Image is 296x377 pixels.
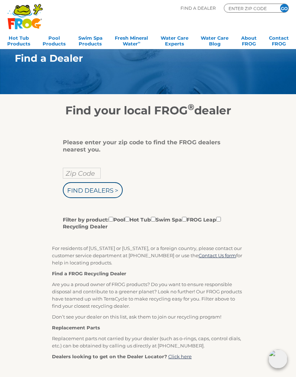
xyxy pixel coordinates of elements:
strong: Replacement Parts [52,325,100,330]
a: Swim SpaProducts [78,33,103,47]
strong: Dealers looking to get on the Dealer Locator? [52,354,167,359]
div: Please enter your zip code to find the FROG dealers nearest you. [63,139,228,153]
input: Filter by product:PoolHot TubSwim SpaFROG LeapRecycling Dealer [216,217,221,222]
a: Hot TubProducts [7,33,30,47]
sup: ∞ [138,40,140,44]
img: openIcon [269,350,287,368]
p: Find A Dealer [180,4,216,13]
a: Contact Us form [199,253,236,258]
h1: Find a Dealer [15,53,263,64]
strong: Find a FROG Recycling Dealer [52,271,126,276]
a: PoolProducts [43,33,66,47]
p: For residents of [US_STATE] or [US_STATE], or a foreign country, please contact our customer serv... [52,245,244,266]
h2: Find your local FROG dealer [4,104,292,117]
a: Water CareExperts [161,33,188,47]
p: Are you a proud owner of FROG products? Do you want to ensure responsible disposal and contribute... [52,281,244,310]
input: Filter by product:PoolHot TubSwim SpaFROG LeapRecycling Dealer [151,217,156,222]
a: Click here [168,354,192,359]
input: Zip Code Form [228,5,271,12]
input: Filter by product:PoolHot TubSwim SpaFROG LeapRecycling Dealer [125,217,130,222]
input: Filter by product:PoolHot TubSwim SpaFROG LeapRecycling Dealer [109,217,113,222]
a: ContactFROG [269,33,289,47]
a: AboutFROG [241,33,257,47]
p: Don’t see your dealer on this list, ask them to join our recycling program! [52,313,244,320]
input: GO [280,4,288,12]
sup: ® [188,102,194,112]
input: Filter by product:PoolHot TubSwim SpaFROG LeapRecycling Dealer [182,217,187,222]
input: Find Dealers > [63,182,123,198]
label: Filter by product: Pool Hot Tub Swim Spa FROG Leap Recycling Dealer [63,215,228,230]
a: Water CareBlog [201,33,228,47]
p: Replacement parts not carried by your dealer (such as o-rings, caps, control dials, etc.) can be ... [52,335,244,349]
a: Fresh MineralWater∞ [115,33,148,47]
